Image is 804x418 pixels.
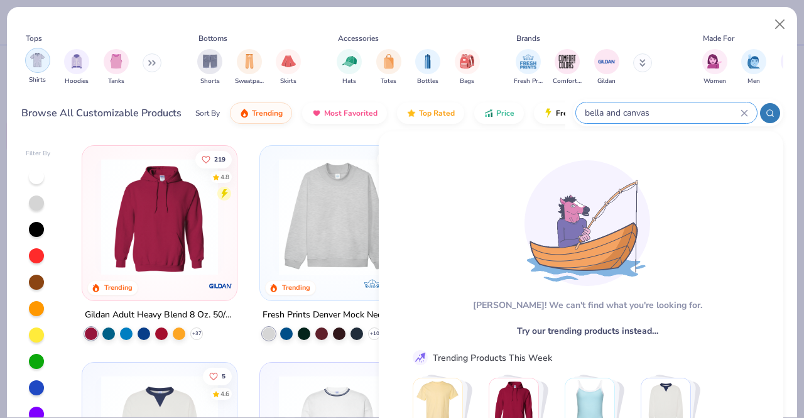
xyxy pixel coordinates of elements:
[702,49,727,86] div: filter for Women
[214,156,225,162] span: 219
[324,108,378,118] span: Most Favorited
[26,33,42,44] div: Tops
[200,77,220,86] span: Shorts
[203,54,217,69] img: Shorts Image
[584,106,741,120] input: Try "T-Shirt"
[703,33,734,44] div: Made For
[419,108,455,118] span: Top Rated
[516,324,658,338] span: Try our trending products instead…
[220,389,229,399] div: 4.6
[65,77,89,86] span: Hoodies
[64,49,89,86] div: filter for Hoodies
[109,54,123,69] img: Tanks Image
[747,77,760,86] span: Men
[406,108,416,118] img: TopRated.gif
[553,77,582,86] span: Comfort Colors
[276,49,301,86] button: filter button
[514,77,543,86] span: Fresh Prints
[108,77,124,86] span: Tanks
[460,77,474,86] span: Bags
[376,49,401,86] button: filter button
[460,54,474,69] img: Bags Image
[203,367,232,385] button: Like
[747,54,761,69] img: Men Image
[381,77,396,86] span: Totes
[276,49,301,86] div: filter for Skirts
[281,54,296,69] img: Skirts Image
[556,108,621,118] span: Fresh Prints Flash
[496,108,514,118] span: Price
[338,33,379,44] div: Accessories
[25,48,50,85] div: filter for Shirts
[312,108,322,118] img: most_fav.gif
[242,54,256,69] img: Sweatpants Image
[230,102,292,124] button: Trending
[95,158,224,275] img: 01756b78-01f6-4cc6-8d8a-3c30c1a0c8ac
[382,54,396,69] img: Totes Image
[342,77,356,86] span: Hats
[220,172,229,182] div: 4.8
[702,49,727,86] button: filter button
[195,107,220,119] div: Sort By
[524,160,650,286] img: Loading...
[433,351,552,364] div: Trending Products This Week
[558,52,577,71] img: Comfort Colors Image
[514,49,543,86] button: filter button
[235,49,264,86] button: filter button
[516,33,540,44] div: Brands
[474,102,524,124] button: Price
[472,299,702,312] div: [PERSON_NAME]! We can't find what you're looking for.
[534,102,679,124] button: Fresh Prints Flash
[455,49,480,86] div: filter for Bags
[252,108,283,118] span: Trending
[207,273,232,299] img: Gildan logo
[741,49,766,86] div: filter for Men
[594,49,619,86] div: filter for Gildan
[26,149,51,158] div: Filter By
[543,108,553,118] img: flash.gif
[415,352,426,363] img: trend_line.gif
[594,49,619,86] button: filter button
[376,49,401,86] div: filter for Totes
[514,49,543,86] div: filter for Fresh Prints
[235,77,264,86] span: Sweatpants
[421,54,435,69] img: Bottles Image
[104,49,129,86] div: filter for Tanks
[337,49,362,86] div: filter for Hats
[222,373,225,379] span: 5
[235,49,264,86] div: filter for Sweatpants
[768,13,792,36] button: Close
[741,49,766,86] button: filter button
[370,330,379,338] span: + 10
[30,53,45,67] img: Shirts Image
[519,52,538,71] img: Fresh Prints Image
[197,49,222,86] div: filter for Shorts
[280,77,296,86] span: Skirts
[397,102,464,124] button: Top Rated
[597,77,616,86] span: Gildan
[224,158,353,275] img: a164e800-7022-4571-a324-30c76f641635
[597,52,616,71] img: Gildan Image
[263,307,412,323] div: Fresh Prints Denver Mock Neck Heavyweight Sweatshirt
[302,102,387,124] button: Most Favorited
[29,75,46,85] span: Shirts
[337,49,362,86] button: filter button
[415,49,440,86] div: filter for Bottles
[198,33,227,44] div: Bottoms
[415,49,440,86] button: filter button
[104,49,129,86] button: filter button
[553,49,582,86] div: filter for Comfort Colors
[25,49,50,86] button: filter button
[553,49,582,86] button: filter button
[197,49,222,86] button: filter button
[195,150,232,168] button: Like
[703,77,726,86] span: Women
[342,54,357,69] img: Hats Image
[378,150,410,168] button: Like
[64,49,89,86] button: filter button
[707,54,722,69] img: Women Image
[273,158,402,275] img: f5d85501-0dbb-4ee4-b115-c08fa3845d83
[192,330,201,338] span: + 37
[239,108,249,118] img: trending.gif
[21,106,182,121] div: Browse All Customizable Products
